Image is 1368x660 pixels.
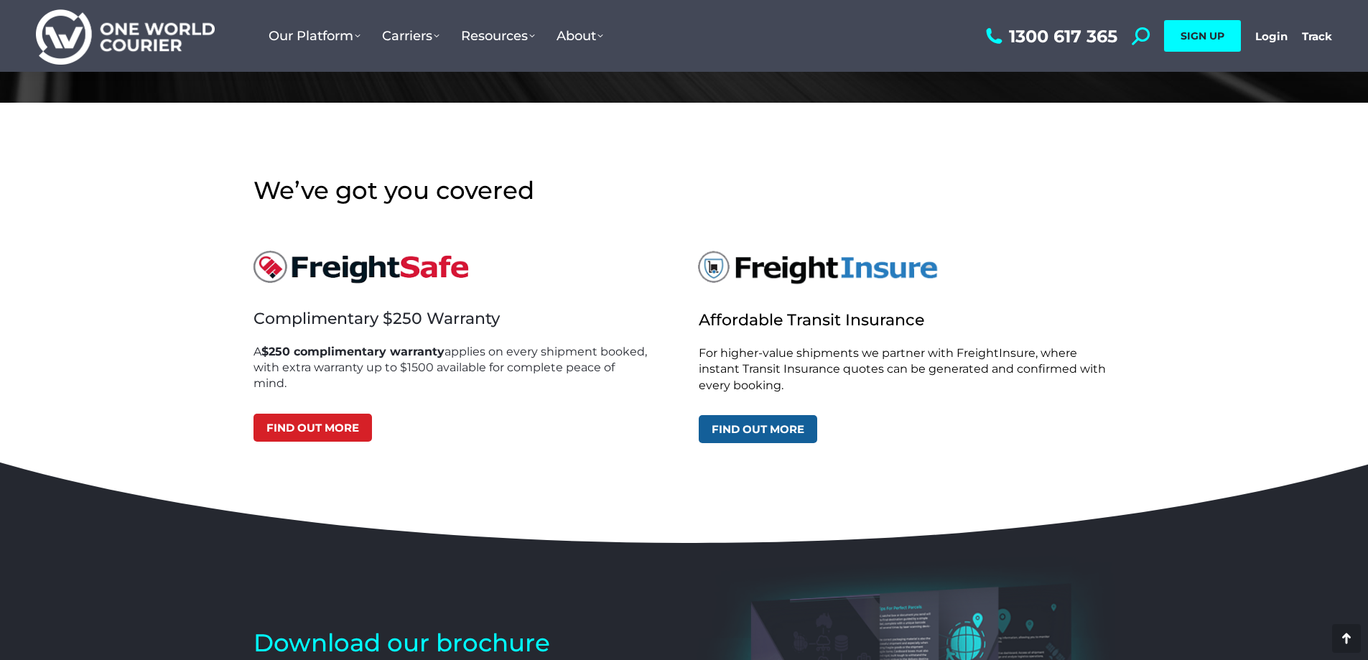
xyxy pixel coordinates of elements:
[261,345,445,358] strong: $250 complimentary warranty
[246,242,486,294] img: freightsafe logo
[557,28,603,44] span: About
[258,14,371,58] a: Our Platform
[253,175,1115,206] h2: We’ve got you covered
[546,14,614,58] a: About
[1164,20,1241,52] a: SIGN UP
[461,28,535,44] span: Resources
[371,14,450,58] a: Carriers
[450,14,546,58] a: Resources
[1181,29,1224,42] span: SIGN UP
[1255,29,1288,43] a: Login
[982,27,1117,45] a: 1300 617 365
[269,28,360,44] span: Our Platform
[699,415,817,443] a: Find out more
[253,309,650,330] h3: Complimentary $250 Warranty
[699,310,1115,331] h2: Affordable Transit Insurance
[253,414,372,442] a: Find out more
[253,627,670,659] h2: Download our brochure
[36,7,215,65] img: One World Courier
[1302,29,1332,43] a: Track
[699,345,1115,394] p: For higher-value shipments we partner with FreightInsure, where instant Transit Insurance quotes ...
[253,344,650,392] p: A applies on every shipment booked, with extra warranty up to $1500 available for complete peace ...
[382,28,439,44] span: Carriers
[691,240,949,297] img: FreightInsure logo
